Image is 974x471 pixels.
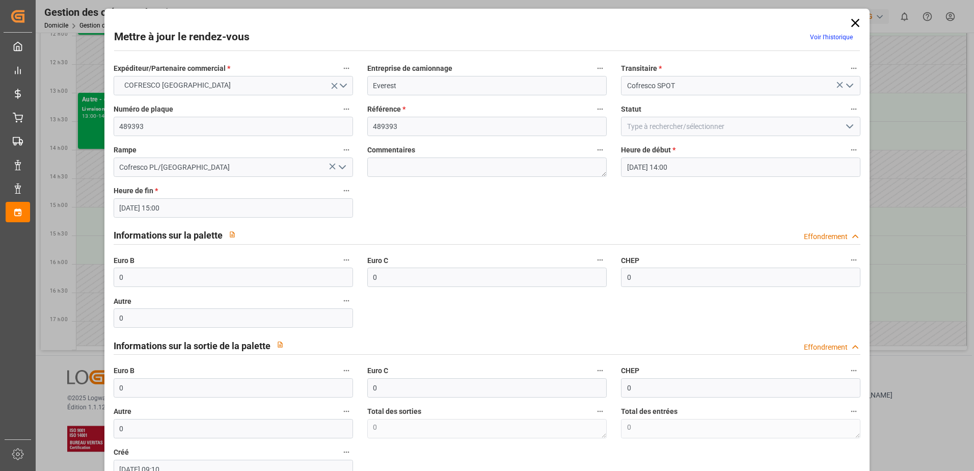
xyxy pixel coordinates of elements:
[810,34,853,41] a: Voir l’historique
[847,253,860,267] button: CHEP
[114,76,353,95] button: Ouvrir le menu
[340,405,353,418] button: Autre
[270,335,290,354] button: View description
[593,364,607,377] button: Euro C
[593,405,607,418] button: Total des sorties
[367,407,421,415] font: Total des sorties
[842,119,857,135] button: Ouvrir le menu
[340,446,353,459] button: Créé
[804,342,848,353] div: Effondrement
[847,364,860,377] button: CHEP
[593,253,607,267] button: Euro C
[223,225,242,244] button: View description
[114,256,134,265] font: Euro B
[114,198,353,218] input: JJ-MM-AAAA HH :MM
[621,117,860,136] input: Type à rechercher/sélectionner
[114,158,353,177] input: Type à rechercher/sélectionner
[340,62,353,75] button: Expéditeur/Partenaire commercial *
[114,407,131,415] font: Autre
[847,405,860,418] button: Total des entrées
[114,146,137,154] font: Rampe
[842,78,857,94] button: Ouvrir le menu
[367,146,415,154] font: Commentaires
[621,64,657,72] font: Transitaire
[334,160,349,175] button: Ouvrir le menu
[847,143,860,156] button: Heure de début *
[114,339,270,353] h2: Informations sur la sortie de la palette
[114,187,153,195] font: Heure de fin
[621,419,860,438] textarea: 0
[114,367,134,375] font: Euro B
[367,367,388,375] font: Euro C
[621,407,678,415] font: Total des entrées
[804,231,848,242] div: Effondrement
[367,419,607,438] textarea: 0
[340,143,353,156] button: Rampe
[621,256,639,265] font: CHEP
[114,105,173,113] font: Numéro de plaque
[367,64,452,72] font: Entreprise de camionnage
[114,297,131,305] font: Autre
[367,256,388,265] font: Euro C
[340,253,353,267] button: Euro B
[621,105,641,113] font: Statut
[367,105,401,113] font: Référence
[593,62,607,75] button: Entreprise de camionnage
[593,102,607,116] button: Référence *
[114,64,226,72] font: Expéditeur/Partenaire commercial
[340,102,353,116] button: Numéro de plaque
[119,80,236,91] span: COFRESCO [GEOGRAPHIC_DATA]
[847,62,860,75] button: Transitaire *
[847,102,860,116] button: Statut
[114,29,250,45] h2: Mettre à jour le rendez-vous
[340,364,353,377] button: Euro B
[593,143,607,156] button: Commentaires
[621,158,860,177] input: JJ-MM-AAAA HH :MM
[621,146,671,154] font: Heure de début
[114,448,129,456] font: Créé
[340,184,353,197] button: Heure de fin *
[340,294,353,307] button: Autre
[621,367,639,375] font: CHEP
[114,228,223,242] h2: Informations sur la palette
